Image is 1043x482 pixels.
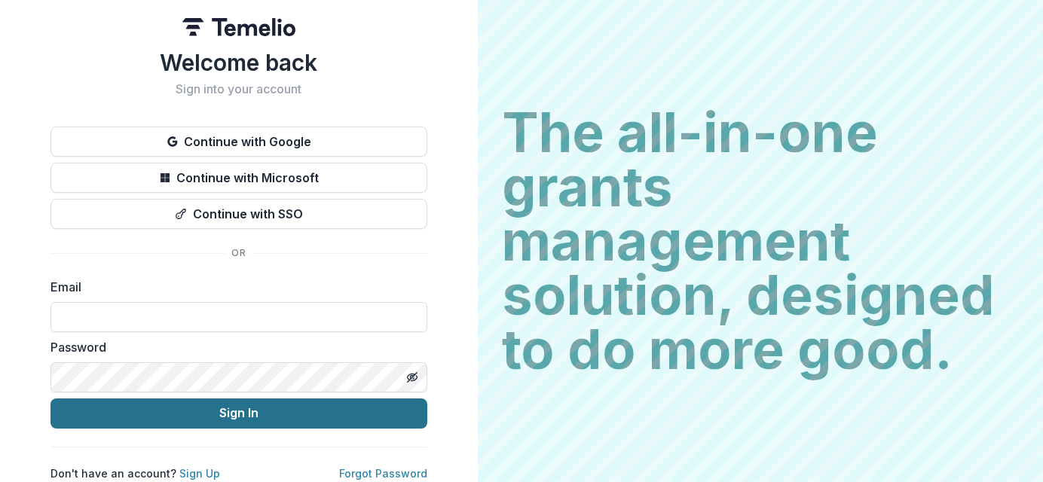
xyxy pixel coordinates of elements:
[50,127,427,157] button: Continue with Google
[50,278,418,296] label: Email
[50,338,418,356] label: Password
[50,82,427,96] h2: Sign into your account
[50,199,427,229] button: Continue with SSO
[400,365,424,389] button: Toggle password visibility
[50,398,427,429] button: Sign In
[182,18,295,36] img: Temelio
[50,49,427,76] h1: Welcome back
[339,467,427,480] a: Forgot Password
[179,467,220,480] a: Sign Up
[50,163,427,193] button: Continue with Microsoft
[50,465,220,481] p: Don't have an account?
